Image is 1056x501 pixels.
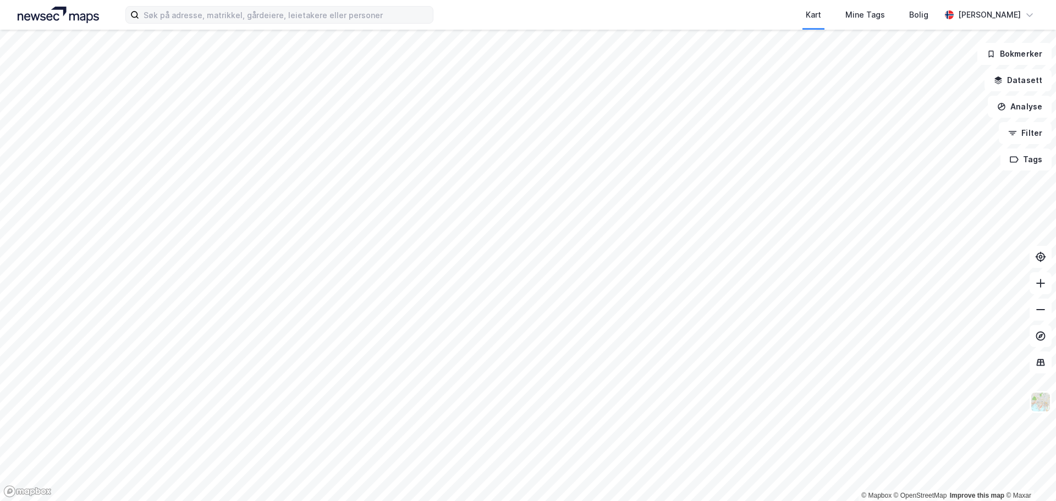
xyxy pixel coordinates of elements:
iframe: Chat Widget [1001,448,1056,501]
img: logo.a4113a55bc3d86da70a041830d287a7e.svg [18,7,99,23]
div: Bolig [909,8,928,21]
input: Søk på adresse, matrikkel, gårdeiere, leietakere eller personer [139,7,433,23]
div: Kart [806,8,821,21]
div: Mine Tags [845,8,885,21]
div: [PERSON_NAME] [958,8,1021,21]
